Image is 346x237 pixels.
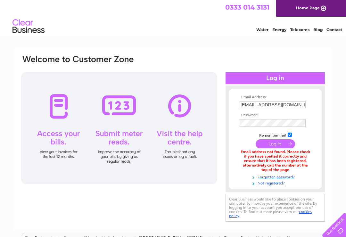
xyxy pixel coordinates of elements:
th: Email Address: [238,95,312,100]
a: Energy [272,27,286,32]
a: Forgotten password? [240,174,312,180]
a: Contact [326,27,342,32]
div: Clear Business is a trading name of Verastar Limited (registered in [GEOGRAPHIC_DATA] No. 3667643... [22,4,325,31]
th: Password: [238,113,312,118]
a: Blog [313,27,323,32]
input: Submit [256,139,295,148]
img: logo.png [12,17,45,36]
a: cookies policy [229,209,312,218]
div: Email address not found. Please check if you have spelled it correctly and ensure that it has bee... [240,150,311,172]
div: Clear Business would like to place cookies on your computer to improve your experience of the sit... [226,194,325,222]
a: 0333 014 3131 [225,3,269,11]
a: Not registered? [240,180,312,186]
a: Telecoms [290,27,309,32]
a: Water [256,27,268,32]
td: Remember me? [238,132,312,138]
